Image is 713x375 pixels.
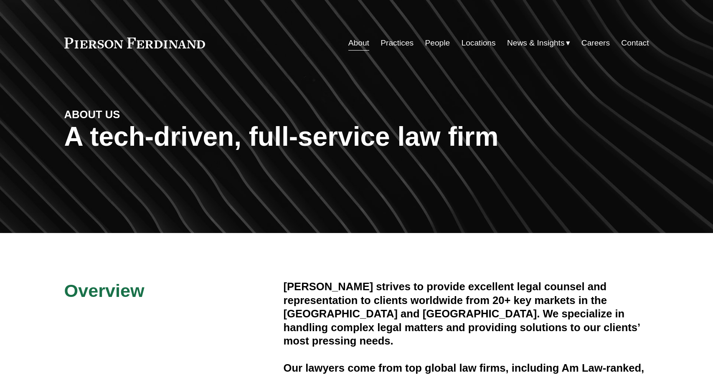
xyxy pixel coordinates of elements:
h4: [PERSON_NAME] strives to provide excellent legal counsel and representation to clients worldwide ... [284,280,649,347]
h1: A tech-driven, full-service law firm [64,122,649,152]
a: folder dropdown [507,35,570,51]
a: Practices [381,35,414,51]
a: People [425,35,450,51]
span: Overview [64,281,145,301]
a: Contact [621,35,649,51]
strong: ABOUT US [64,109,120,120]
a: Careers [581,35,610,51]
span: News & Insights [507,36,565,51]
a: About [348,35,369,51]
a: Locations [462,35,496,51]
